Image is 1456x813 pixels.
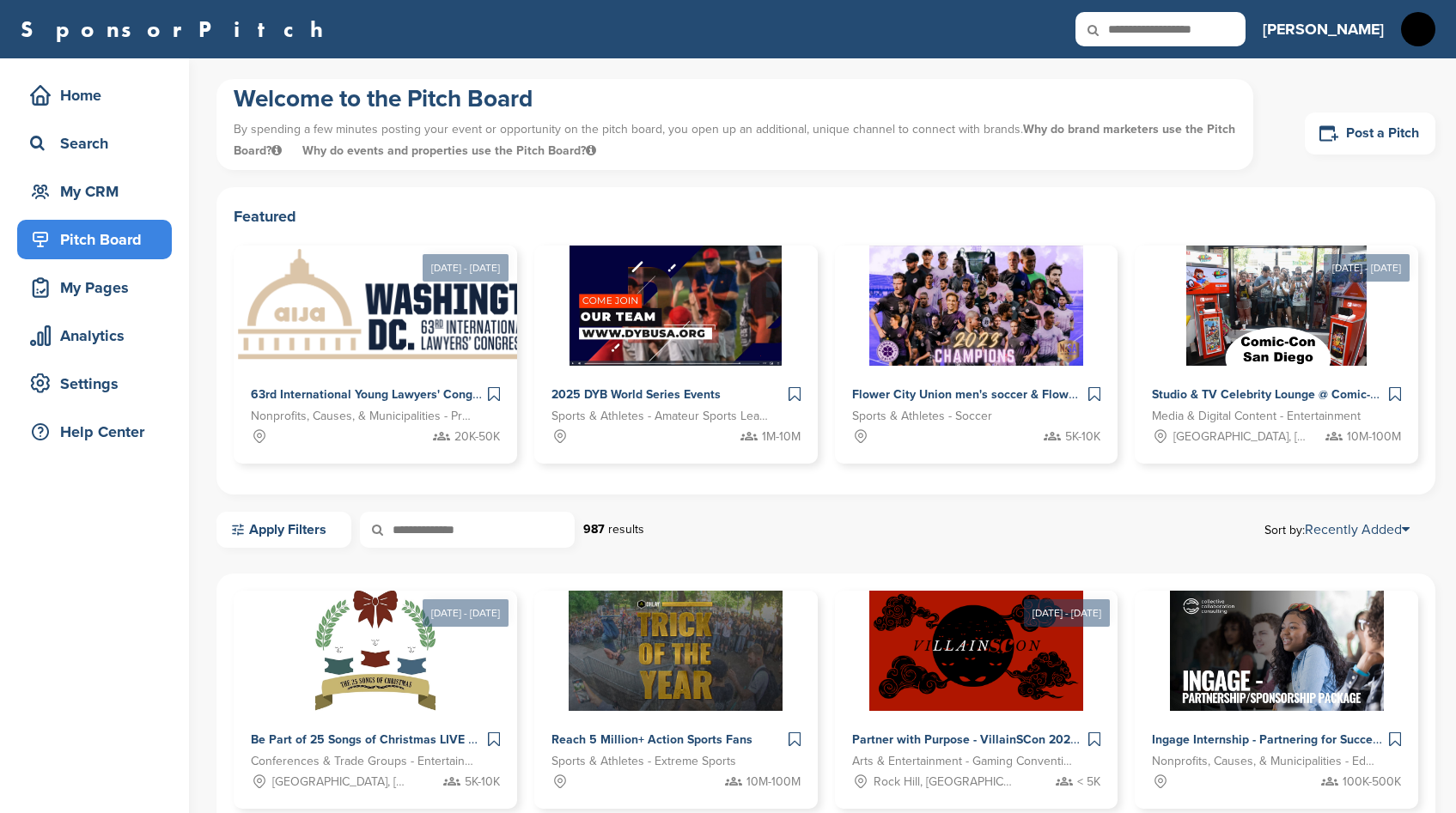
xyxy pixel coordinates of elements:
[1135,218,1418,464] a: [DATE] - [DATE] Sponsorpitch & Studio & TV Celebrity Lounge @ Comic-Con [GEOGRAPHIC_DATA]. Over 3...
[1152,732,1385,747] span: Ingage Internship - Partnering for Success
[26,224,172,255] div: Pitch Board
[302,143,596,158] span: Why do events and properties use the Pitch Board?
[17,364,172,403] a: Settings
[1065,428,1100,446] span: 5K-10K
[26,176,172,207] div: My CRM
[874,773,1014,792] span: Rock Hill, [GEOGRAPHIC_DATA]
[835,563,1118,809] a: [DATE] - [DATE] Sponsorpitch & Partner with Purpose - VillainSCon 2025 Arts & Entertainment - Gam...
[1152,752,1375,771] span: Nonprofits, Causes, & Municipalities - Education
[835,246,1118,464] a: Sponsorpitch & Flower City Union men's soccer & Flower City 1872 women's soccer Sports & Athletes...
[26,272,172,303] div: My Pages
[1152,407,1361,426] span: Media & Digital Content - Entertainment
[17,412,172,452] a: Help Center
[762,428,801,446] span: 1M-10M
[251,407,474,426] span: Nonprofits, Causes, & Municipalities - Professional Development
[746,773,801,792] span: 10M-100M
[1024,599,1110,627] div: [DATE] - [DATE]
[583,522,605,537] strong: 987
[608,522,644,537] span: results
[869,246,1083,366] img: Sponsorpitch &
[1343,773,1401,792] span: 100K-500K
[551,732,752,747] span: Reach 5 Million+ Action Sports Fans
[551,387,721,402] span: 2025 DYB World Series Events
[26,128,172,159] div: Search
[251,752,474,771] span: Conferences & Trade Groups - Entertainment
[569,591,783,711] img: Sponsorpitch &
[272,773,412,792] span: [GEOGRAPHIC_DATA], [GEOGRAPHIC_DATA]
[234,114,1236,166] p: By spending a few minutes posting your event or opportunity on the pitch board, you open up an ad...
[1347,428,1401,446] span: 10M-100M
[26,80,172,111] div: Home
[1170,591,1384,711] img: Sponsorpitch &
[852,732,1078,747] span: Partner with Purpose - VillainSCon 2025
[21,18,334,40] a: SponsorPitch
[570,246,782,366] img: Sponsorpitch &
[234,563,517,809] a: [DATE] - [DATE] Sponsorpitch & Be Part of 25 Songs of Christmas LIVE – A Holiday Experience That ...
[423,599,509,627] div: [DATE] - [DATE]
[234,204,1418,228] h2: Featured
[534,591,818,809] a: Sponsorpitch & Reach 5 Million+ Action Sports Fans Sports & Athletes - Extreme Sports 10M-100M
[423,254,509,282] div: [DATE] - [DATE]
[1324,254,1410,282] div: [DATE] - [DATE]
[234,246,575,366] img: Sponsorpitch &
[234,83,1236,114] h1: Welcome to the Pitch Board
[17,172,172,211] a: My CRM
[454,428,500,446] span: 20K-50K
[852,752,1075,771] span: Arts & Entertainment - Gaming Conventions
[852,387,1227,402] span: Flower City Union men's soccer & Flower City 1872 women's soccer
[26,320,172,351] div: Analytics
[1135,591,1418,809] a: Sponsorpitch & Ingage Internship - Partnering for Success Nonprofits, Causes, & Municipalities - ...
[17,124,172,163] a: Search
[251,732,690,747] span: Be Part of 25 Songs of Christmas LIVE – A Holiday Experience That Gives Back
[534,246,818,464] a: Sponsorpitch & 2025 DYB World Series Events Sports & Athletes - Amateur Sports Leagues 1M-10M
[1264,523,1410,537] span: Sort by:
[17,316,172,355] a: Analytics
[1077,773,1100,792] span: < 5K
[551,407,775,426] span: Sports & Athletes - Amateur Sports Leagues
[1173,428,1313,446] span: [GEOGRAPHIC_DATA], [GEOGRAPHIC_DATA]
[234,218,517,464] a: [DATE] - [DATE] Sponsorpitch & 63rd International Young Lawyers' Congress Nonprofits, Causes, & M...
[251,387,496,402] span: 63rd International Young Lawyers' Congress
[315,591,436,711] img: Sponsorpitch &
[465,773,500,792] span: 5K-10K
[1263,10,1384,48] a: [PERSON_NAME]
[17,76,172,115] a: Home
[17,220,172,259] a: Pitch Board
[26,416,172,447] div: Help Center
[1305,521,1410,538] a: Recently Added
[1263,17,1384,41] h3: [PERSON_NAME]
[852,407,992,426] span: Sports & Athletes - Soccer
[551,752,736,771] span: Sports & Athletes - Extreme Sports
[869,591,1083,711] img: Sponsorpitch &
[17,268,172,307] a: My Pages
[1186,246,1367,366] img: Sponsorpitch &
[26,368,172,399] div: Settings
[1305,112,1435,155] a: Post a Pitch
[216,512,351,548] a: Apply Filters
